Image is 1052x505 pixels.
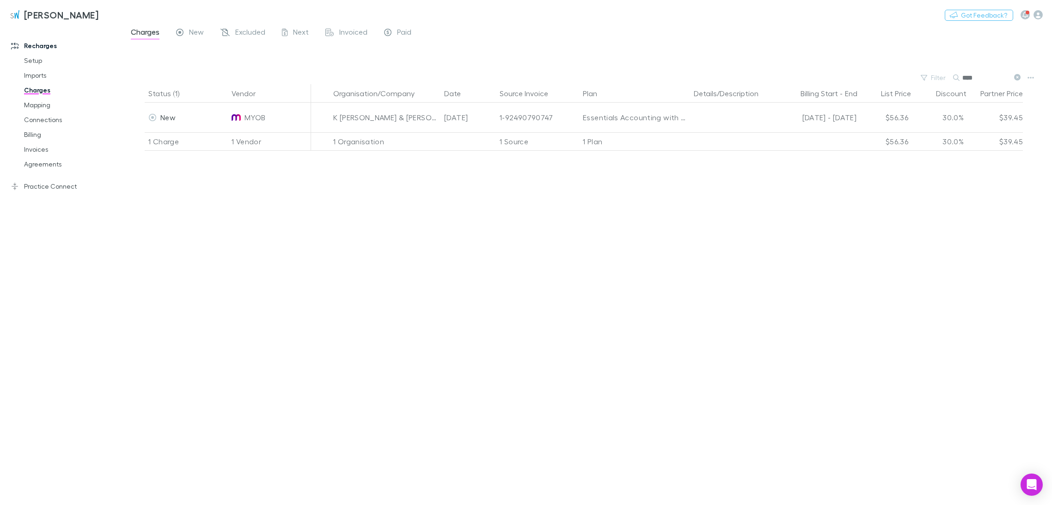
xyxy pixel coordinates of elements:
button: Date [444,84,472,103]
div: Essentials Accounting with Payroll [583,103,686,132]
a: Mapping [15,98,128,112]
img: Sinclair Wilson's Logo [9,9,20,20]
a: Agreements [15,157,128,172]
div: $56.36 [856,103,912,132]
span: Excluded [235,27,265,39]
div: 30.0% [912,103,967,132]
h3: [PERSON_NAME] [24,9,98,20]
a: Billing [15,127,128,142]
div: 1 Organisation [330,132,440,151]
button: Filter [916,72,951,83]
div: [DATE] - [DATE] [777,103,856,132]
div: 1 Vendor [228,132,311,151]
a: Charges [15,83,128,98]
div: 1 Plan [579,132,690,151]
div: 30.0% [912,132,967,151]
span: New [189,27,204,39]
a: Connections [15,112,128,127]
div: 1 Source [496,132,579,151]
span: Charges [131,27,159,39]
button: Discount [936,84,978,103]
button: Billing Start [801,84,838,103]
button: Plan [583,84,608,103]
div: $39.45 [967,103,1023,132]
a: [PERSON_NAME] [4,4,104,26]
button: Details/Description [694,84,770,103]
div: 1-92490790747 [500,103,575,132]
a: Recharges [2,38,128,53]
div: $56.36 [856,132,912,151]
button: Source Invoice [500,84,559,103]
button: Got Feedback? [945,10,1013,21]
div: Open Intercom Messenger [1021,474,1043,496]
button: End [845,84,857,103]
button: Vendor [232,84,267,103]
div: 1 Charge [145,132,228,151]
span: Paid [397,27,411,39]
div: [DATE] [440,103,496,132]
div: K [PERSON_NAME] & [PERSON_NAME] [333,103,437,132]
button: Status (1) [148,84,190,103]
span: MYOB [245,103,265,132]
span: New [160,113,176,122]
span: Next [293,27,309,39]
button: List Price [881,84,922,103]
div: - [777,84,867,103]
button: Organisation/Company [333,84,426,103]
div: $39.45 [967,132,1023,151]
img: MYOB's Logo [232,113,241,122]
a: Imports [15,68,128,83]
a: Practice Connect [2,179,128,194]
span: Invoiced [339,27,367,39]
a: Setup [15,53,128,68]
a: Invoices [15,142,128,157]
button: Partner Price [980,84,1034,103]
